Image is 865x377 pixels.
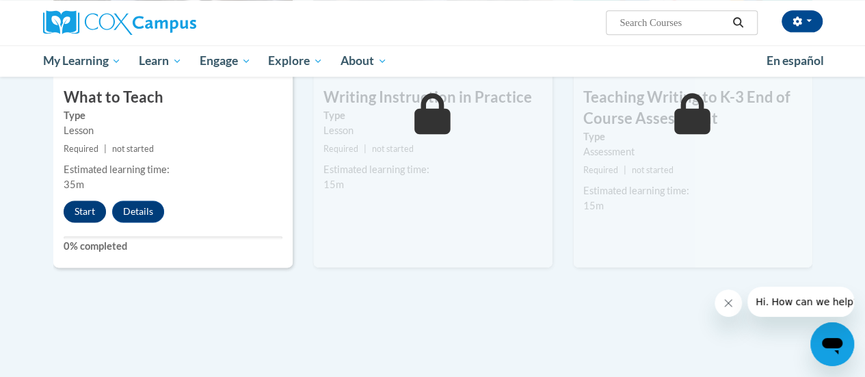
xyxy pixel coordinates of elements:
button: Account Settings [782,10,823,32]
a: Learn [130,45,191,77]
span: 15m [583,200,604,211]
span: Learn [139,53,182,69]
span: not started [632,165,674,175]
label: Type [323,108,542,123]
input: Search Courses [618,14,728,31]
a: Engage [191,45,260,77]
img: Cox Campus [43,10,196,35]
button: Search [728,14,748,31]
span: 35m [64,179,84,190]
span: Explore [268,53,323,69]
span: Hi. How can we help? [8,10,111,21]
div: Estimated learning time: [583,183,802,198]
span: Required [64,144,98,154]
span: About [341,53,387,69]
h3: What to Teach [53,87,293,108]
div: Estimated learning time: [323,162,542,177]
span: Required [323,144,358,154]
h3: Teaching Writing to K-3 End of Course Assessment [573,87,812,129]
iframe: Button to launch messaging window [810,322,854,366]
h3: Writing Instruction in Practice [313,87,553,108]
a: Cox Campus [43,10,289,35]
iframe: Message from company [747,287,854,317]
span: not started [372,144,414,154]
div: Lesson [323,123,542,138]
span: Required [583,165,618,175]
button: Start [64,200,106,222]
span: | [104,144,107,154]
label: Type [64,108,282,123]
span: not started [112,144,154,154]
span: My Learning [42,53,121,69]
span: Engage [200,53,251,69]
span: En español [767,53,824,68]
button: Details [112,200,164,222]
span: 15m [323,179,344,190]
a: My Learning [34,45,131,77]
iframe: Close message [715,289,742,317]
span: | [364,144,367,154]
a: En español [758,47,833,75]
a: About [332,45,396,77]
span: | [624,165,626,175]
div: Estimated learning time: [64,162,282,177]
div: Assessment [583,144,802,159]
div: Main menu [33,45,833,77]
div: Lesson [64,123,282,138]
label: 0% completed [64,239,282,254]
label: Type [583,129,802,144]
a: Explore [259,45,332,77]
